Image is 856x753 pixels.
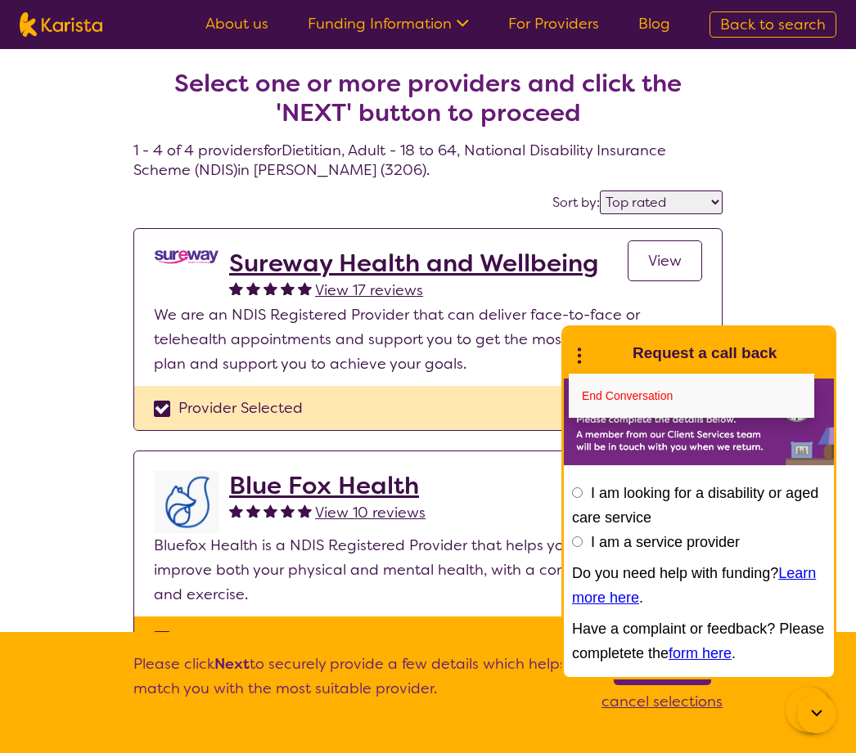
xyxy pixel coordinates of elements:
[628,240,702,281] a: View
[572,561,826,610] p: Do you need help with funding? .
[154,471,219,533] img: lyehhyr6avbivpacwqcf.png
[281,281,295,295] img: fullstar
[564,379,834,465] img: Karista offline chat form to request call back
[669,645,732,661] a: form here
[315,500,426,525] a: View 10 reviews
[601,689,723,714] p: cancel selections
[298,281,312,295] img: fullstar
[229,471,426,500] a: Blue Fox Health
[246,504,260,518] img: fullstar
[264,504,277,518] img: fullstar
[710,11,836,38] a: Back to search
[133,29,723,180] h4: 1 - 4 of 4 providers for Dietitian , Adult - 18 to 64 , National Disability Insurance Scheme (NDI...
[720,15,826,34] span: Back to search
[633,341,777,365] h1: Request a call back
[315,280,423,300] span: View 17 reviews
[572,616,826,666] p: Have a complaint or feedback? Please completete the .
[648,251,682,271] span: View
[569,374,814,418] a: End Conversation
[133,652,586,714] p: Please click to securely provide a few details which helps us match you with the most suitable pr...
[552,194,600,211] label: Sort by:
[205,14,268,34] a: About us
[154,533,702,607] p: Bluefox Health is a NDIS Registered Provider that helps you reach your goals, improve both your p...
[591,534,740,550] label: I am a service provider
[154,303,702,376] p: We are an NDIS Registered Provider that can deliver face-to-face or telehealth appointments and s...
[308,14,469,34] a: Funding Information
[229,504,243,518] img: fullstar
[264,281,277,295] img: fullstar
[214,654,250,674] b: Next
[315,278,423,303] a: View 17 reviews
[786,687,831,733] button: Channel Menu
[153,69,703,128] h2: Select one or more providers and click the 'NEXT' button to proceed
[154,249,219,266] img: nedi5p6dj3rboepxmyww.png
[281,504,295,518] img: fullstar
[572,485,818,526] label: I am looking for a disability or aged care service
[229,281,243,295] img: fullstar
[229,249,598,278] a: Sureway Health and Wellbeing
[508,14,599,34] a: For Providers
[590,337,623,370] img: Karista
[246,281,260,295] img: fullstar
[315,503,426,522] span: View 10 reviews
[638,14,670,34] a: Blog
[20,12,102,37] img: Karista logo
[298,504,312,518] img: fullstar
